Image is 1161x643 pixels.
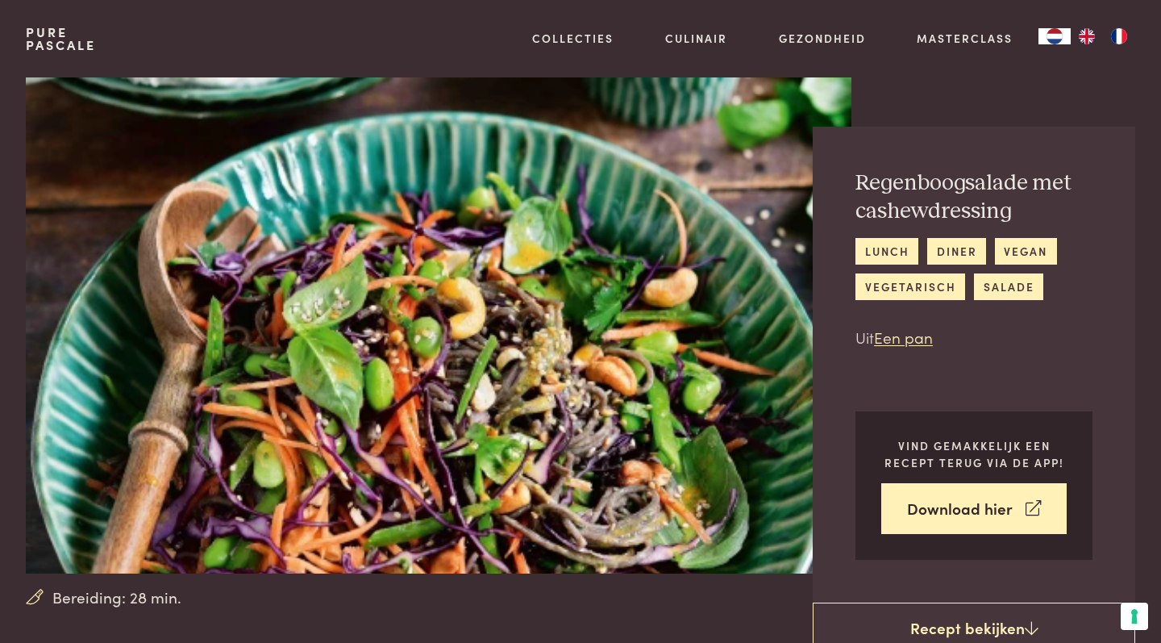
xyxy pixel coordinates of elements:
[874,326,933,348] a: Een pan
[855,273,965,300] a: vegetarisch
[1038,28,1071,44] a: NL
[927,238,986,265] a: diner
[917,30,1013,47] a: Masterclass
[779,30,866,47] a: Gezondheid
[1071,28,1135,44] ul: Language list
[855,169,1092,225] h2: Regenboogsalade met cashewdressing
[855,238,918,265] a: lunch
[974,273,1043,300] a: salade
[995,238,1057,265] a: vegan
[1038,28,1071,44] div: Language
[52,586,181,609] span: Bereiding: 28 min.
[26,77,851,574] img: Regenboogsalade met cashewdressing
[665,30,727,47] a: Culinair
[881,437,1067,470] p: Vind gemakkelijk een recept terug via de app!
[881,483,1067,534] a: Download hier
[855,326,1092,349] p: Uit
[532,30,614,47] a: Collecties
[1121,603,1148,630] button: Uw voorkeuren voor toestemming voor trackingtechnologieën
[26,26,96,52] a: PurePascale
[1103,28,1135,44] a: FR
[1071,28,1103,44] a: EN
[1038,28,1135,44] aside: Language selected: Nederlands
